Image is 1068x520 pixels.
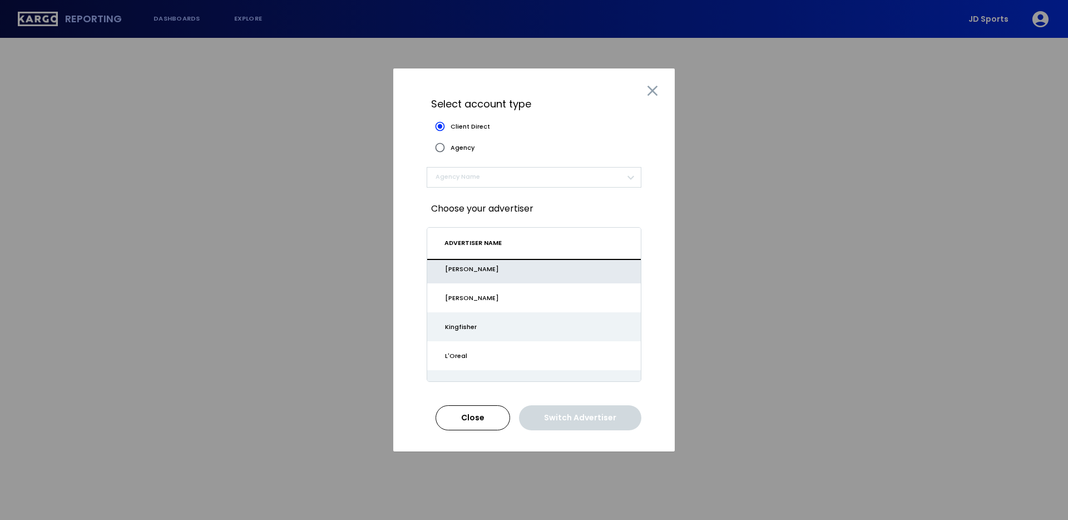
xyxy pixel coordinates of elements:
div: [PERSON_NAME] [445,266,544,273]
div: [PERSON_NAME] [445,295,544,302]
p: Choose your advertiser [427,188,641,227]
span: ADVERTISER NAME [444,239,502,248]
div: Close [461,414,484,421]
button: Close [436,405,510,430]
div: Loccitane [445,381,544,389]
div: L'Oreal [445,352,544,360]
div: Kingfisher [445,323,544,331]
p: Select account type [431,95,637,114]
span: ​ [436,171,624,184]
span: Client Direct [451,123,490,130]
span: Agency [451,144,474,151]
